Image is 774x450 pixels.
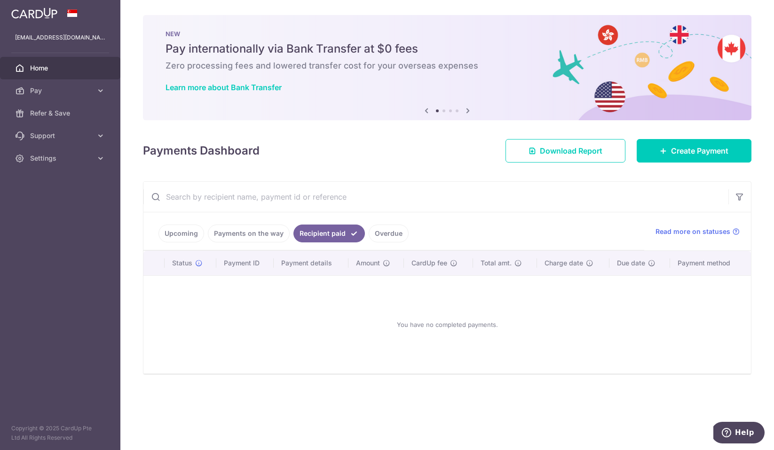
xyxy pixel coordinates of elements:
[545,258,583,268] span: Charge date
[166,60,729,71] h6: Zero processing fees and lowered transfer cost for your overseas expenses
[637,139,751,163] a: Create Payment
[670,251,751,275] th: Payment method
[11,8,57,19] img: CardUp
[30,109,92,118] span: Refer & Save
[158,225,204,242] a: Upcoming
[30,131,92,140] span: Support
[481,258,512,268] span: Total amt.
[656,227,730,236] span: Read more on statuses
[143,142,260,159] h4: Payments Dashboard
[293,225,365,242] a: Recipient paid
[369,225,409,242] a: Overdue
[656,227,740,236] a: Read more on statuses
[30,86,92,95] span: Pay
[540,145,602,156] span: Download Report
[155,283,740,366] div: You have no completed payments.
[30,63,92,73] span: Home
[30,154,92,163] span: Settings
[274,251,348,275] th: Payment details
[172,258,192,268] span: Status
[216,251,274,275] th: Payment ID
[143,15,751,120] img: Bank transfer banner
[713,422,765,445] iframe: Opens a widget where you can find more information
[671,145,728,156] span: Create Payment
[411,258,447,268] span: CardUp fee
[143,182,728,212] input: Search by recipient name, payment id or reference
[166,41,729,56] h5: Pay internationally via Bank Transfer at $0 fees
[166,83,282,92] a: Learn more about Bank Transfer
[15,33,105,42] p: [EMAIL_ADDRESS][DOMAIN_NAME]
[505,139,625,163] a: Download Report
[166,30,729,38] p: NEW
[356,258,380,268] span: Amount
[617,258,645,268] span: Due date
[208,225,290,242] a: Payments on the way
